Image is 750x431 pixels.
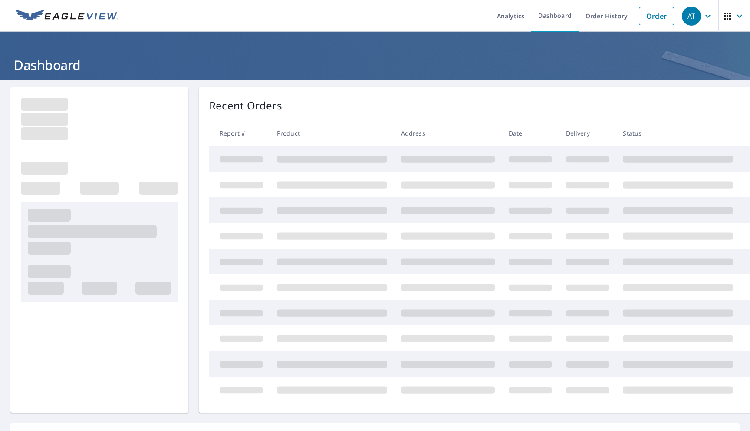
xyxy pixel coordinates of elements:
[682,7,701,26] div: AT
[270,120,394,146] th: Product
[559,120,616,146] th: Delivery
[16,10,118,23] img: EV Logo
[209,98,282,113] p: Recent Orders
[209,120,270,146] th: Report #
[616,120,740,146] th: Status
[10,56,740,74] h1: Dashboard
[639,7,674,25] a: Order
[394,120,502,146] th: Address
[502,120,559,146] th: Date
